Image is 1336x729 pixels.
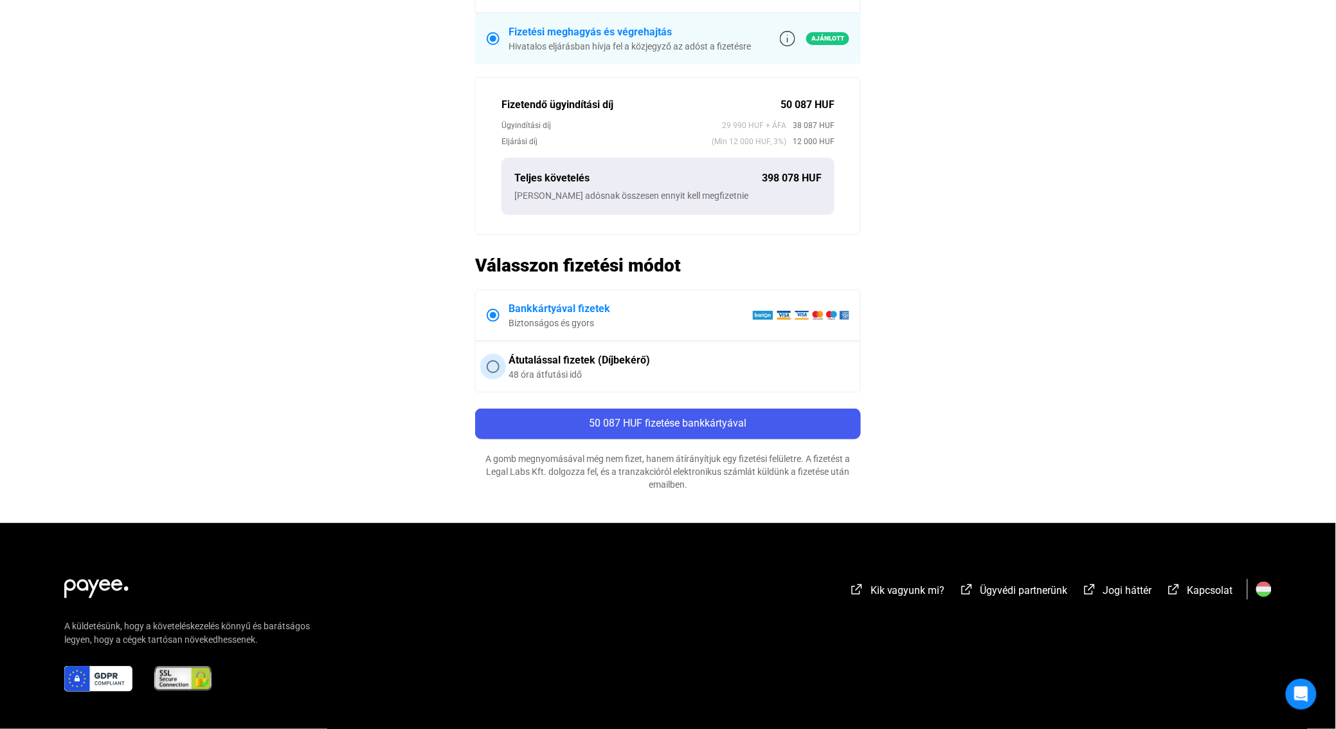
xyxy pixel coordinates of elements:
div: Eljárási díj [501,135,712,148]
span: 50 087 HUF fizetése bankkártyával [590,418,747,430]
img: external-link-white [1082,583,1097,596]
img: HU.svg [1256,582,1272,597]
img: white-payee-white-dot.svg [64,572,129,598]
img: ssl [153,666,213,692]
div: Teljes követelés [514,171,762,186]
a: external-link-whiteÜgyvédi partnerünk [959,586,1068,598]
div: Ügyindítási díj [501,119,722,132]
a: info-grey-outlineAjánlott [780,31,849,46]
span: Kik vagyunk mi? [871,584,945,596]
a: external-link-whiteKik vagyunk mi? [849,586,945,598]
div: Open Intercom Messenger [1286,679,1317,710]
div: 48 óra átfutási idő [509,368,849,381]
img: gdpr [64,666,132,692]
img: info-grey-outline [780,31,795,46]
span: 12 000 HUF [786,135,835,148]
span: 38 087 HUF [786,119,835,132]
img: external-link-white [849,583,865,596]
span: Ügyvédi partnerünk [980,584,1068,596]
span: Jogi háttér [1103,584,1152,596]
img: barion [752,310,849,320]
span: 29 990 HUF + ÁFA [722,119,786,132]
span: Kapcsolat [1187,584,1233,596]
div: 50 087 HUF [781,97,835,113]
h2: Válasszon fizetési módot [475,254,861,277]
div: 398 078 HUF [762,171,822,186]
div: Biztonságos és gyors [509,317,752,329]
div: Fizetendő ügyindítási díj [501,97,781,113]
div: [PERSON_NAME] adósnak összesen ennyit kell megfizetnie [514,189,822,202]
div: Hivatalos eljárásban hívja fel a közjegyző az adóst a fizetésre [509,40,751,53]
span: (Min 12 000 HUF, 3%) [712,135,786,148]
div: A gomb megnyomásával még nem fizet, hanem átírányítjuk egy fizetési felületre. A fizetést a Legal... [475,452,861,491]
a: external-link-whiteJogi háttér [1082,586,1152,598]
button: 50 087 HUF fizetése bankkártyával [475,409,861,439]
div: Fizetési meghagyás és végrehajtás [509,24,751,40]
a: external-link-whiteKapcsolat [1166,586,1233,598]
img: external-link-white [959,583,975,596]
span: Ajánlott [806,32,849,45]
div: Bankkártyával fizetek [509,301,752,317]
div: Átutalással fizetek (Díjbekérő) [509,353,849,368]
img: external-link-white [1166,583,1182,596]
